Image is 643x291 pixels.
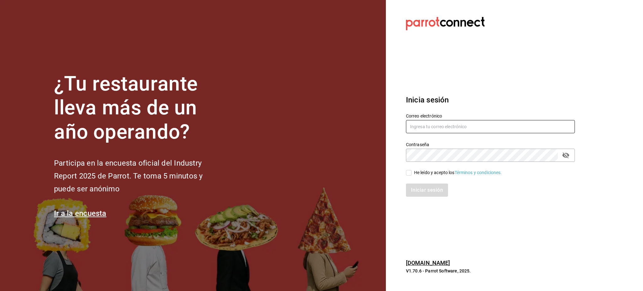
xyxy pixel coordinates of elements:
[406,120,575,133] input: Ingresa tu correo electrónico
[560,150,571,161] button: passwordField
[455,170,502,175] a: Términos y condiciones.
[406,268,575,274] p: V1.70.6 - Parrot Software, 2025.
[54,209,106,218] a: Ir a la encuesta
[406,260,450,266] a: [DOMAIN_NAME]
[54,157,224,195] h2: Participa en la encuesta oficial del Industry Report 2025 de Parrot. Te toma 5 minutos y puede se...
[406,94,575,106] h3: Inicia sesión
[406,113,575,118] label: Correo electrónico
[54,72,224,144] h1: ¿Tu restaurante lleva más de un año operando?
[414,169,502,176] div: He leído y acepto los
[406,142,575,146] label: Contraseña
